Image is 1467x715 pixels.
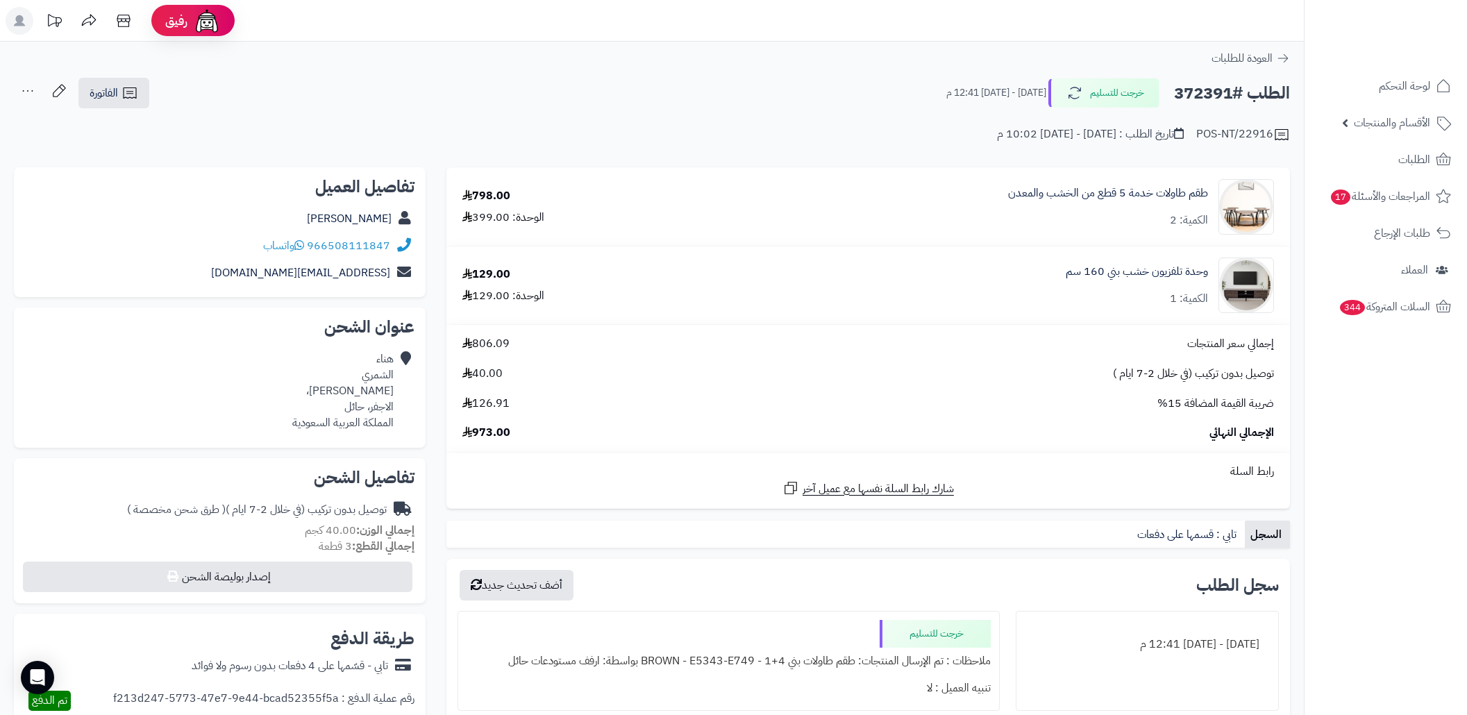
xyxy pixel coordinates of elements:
h2: تفاصيل العميل [25,178,414,195]
small: [DATE] - [DATE] 12:41 م [946,86,1046,100]
div: الوحدة: 399.00 [462,210,544,226]
div: خرجت للتسليم [880,620,991,648]
span: إجمالي سعر المنتجات [1187,336,1274,352]
div: توصيل بدون تركيب (في خلال 2-7 ايام ) [127,502,387,518]
a: تحديثات المنصة [37,7,72,38]
a: لوحة التحكم [1313,69,1459,103]
span: تم الدفع [32,692,67,709]
img: 1750492780-220601011456-90x90.jpg [1219,258,1273,313]
span: 344 [1340,300,1365,315]
h2: عنوان الشحن [25,319,414,335]
span: الأقسام والمنتجات [1354,113,1430,133]
span: 40.00 [462,366,503,382]
a: شارك رابط السلة نفسها مع عميل آخر [782,480,954,497]
div: تنبيه العميل : لا [467,675,991,702]
span: الطلبات [1398,150,1430,169]
a: [EMAIL_ADDRESS][DOMAIN_NAME] [211,264,390,281]
span: 973.00 [462,425,510,441]
a: السلات المتروكة344 [1313,290,1459,323]
div: رابط السلة [452,464,1284,480]
div: الكمية: 1 [1170,291,1208,307]
a: [PERSON_NAME] [307,210,392,227]
a: المراجعات والأسئلة17 [1313,180,1459,213]
span: الفاتورة [90,85,118,101]
div: [DATE] - [DATE] 12:41 م [1025,631,1270,658]
div: هناء الشمري [PERSON_NAME]، الاجفر، حائل المملكة العربية السعودية [292,351,394,430]
span: المراجعات والأسئلة [1330,187,1430,206]
a: طقم طاولات خدمة 5 قطع من الخشب والمعدن [1008,185,1208,201]
span: ( طرق شحن مخصصة ) [127,501,226,518]
span: الإجمالي النهائي [1209,425,1274,441]
a: العملاء [1313,253,1459,287]
span: ضريبة القيمة المضافة 15% [1157,396,1274,412]
span: توصيل بدون تركيب (في خلال 2-7 ايام ) [1113,366,1274,382]
span: العودة للطلبات [1212,50,1273,67]
div: الكمية: 2 [1170,212,1208,228]
a: طلبات الإرجاع [1313,217,1459,250]
div: الوحدة: 129.00 [462,288,544,304]
span: 806.09 [462,336,510,352]
button: خرجت للتسليم [1048,78,1159,108]
strong: إجمالي القطع: [352,538,414,555]
a: الفاتورة [78,78,149,108]
a: وحدة تلفزيون خشب بني 160 سم [1066,264,1208,280]
div: تاريخ الطلب : [DATE] - [DATE] 10:02 م [997,126,1184,142]
h2: الطلب #372391 [1174,79,1290,108]
div: ملاحظات : تم الإرسال المنتجات: طقم طاولات بني 4+1 - BROWN - E5343-E749 بواسطة: ارفف مستودعات حائل [467,648,991,675]
div: 798.00 [462,188,510,204]
div: رقم عملية الدفع : f213d247-5773-47e7-9e44-bcad52355f5a [113,691,414,711]
div: Open Intercom Messenger [21,661,54,694]
button: أضف تحديث جديد [460,570,573,600]
span: رفيق [165,12,187,29]
img: 1744703488-1-90x90.jpg [1219,179,1273,235]
span: العملاء [1401,260,1428,280]
span: السلات المتروكة [1339,297,1430,317]
a: 966508111847 [307,237,390,254]
img: ai-face.png [193,7,221,35]
a: الطلبات [1313,143,1459,176]
a: واتساب [263,237,304,254]
a: السجل [1245,521,1290,548]
span: شارك رابط السلة نفسها مع عميل آخر [803,481,954,497]
small: 40.00 كجم [305,522,414,539]
a: تابي : قسمها على دفعات [1132,521,1245,548]
div: تابي - قسّمها على 4 دفعات بدون رسوم ولا فوائد [192,658,388,674]
div: 129.00 [462,267,510,283]
h2: طريقة الدفع [330,630,414,647]
h2: تفاصيل الشحن [25,469,414,486]
span: 17 [1331,190,1350,205]
strong: إجمالي الوزن: [356,522,414,539]
div: POS-NT/22916 [1196,126,1290,143]
span: لوحة التحكم [1379,76,1430,96]
span: طلبات الإرجاع [1374,224,1430,243]
span: 126.91 [462,396,510,412]
button: إصدار بوليصة الشحن [23,562,412,592]
a: العودة للطلبات [1212,50,1290,67]
small: 3 قطعة [319,538,414,555]
h3: سجل الطلب [1196,577,1279,594]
